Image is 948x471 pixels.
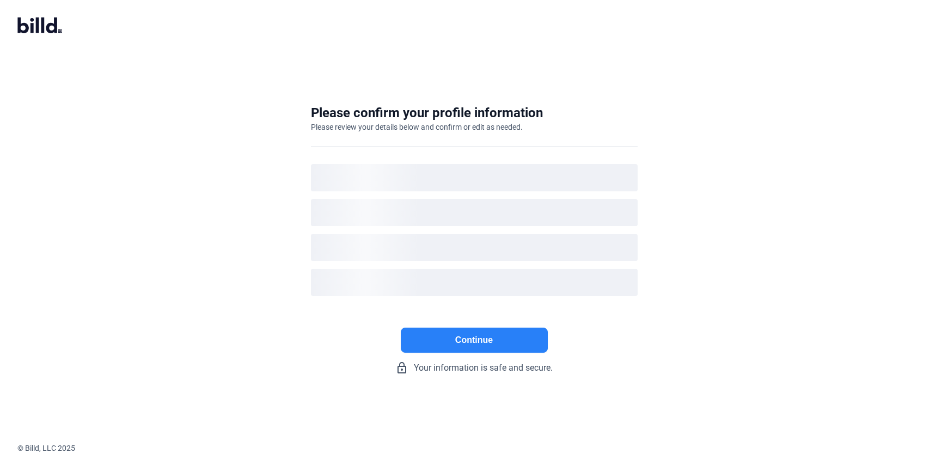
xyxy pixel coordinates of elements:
[311,269,638,296] div: loading
[311,199,638,226] div: loading
[311,234,638,261] div: loading
[311,361,638,375] div: Your information is safe and secure.
[401,328,548,353] button: Continue
[311,122,523,132] div: Please review your details below and confirm or edit as needed.
[17,443,948,454] div: © Billd, LLC 2025
[311,104,543,122] div: Please confirm your profile information
[395,361,408,375] mat-icon: lock_outline
[311,164,638,191] div: loading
